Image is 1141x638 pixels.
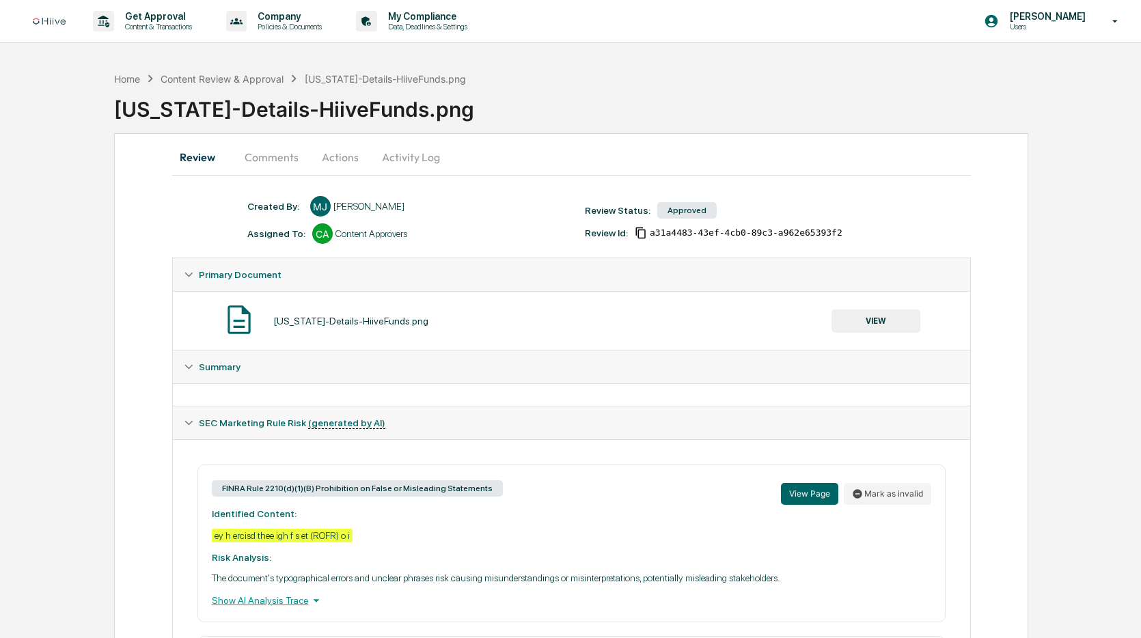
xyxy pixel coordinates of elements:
div: Review Id: [585,227,628,238]
div: [US_STATE]-Details-HiiveFunds.png [114,86,1141,122]
div: Home [114,73,140,85]
div: secondary tabs example [172,141,971,174]
div: MJ [310,196,331,217]
p: My Compliance [377,11,474,22]
p: [PERSON_NAME] [999,11,1092,22]
div: [PERSON_NAME] [333,201,404,212]
div: Primary Document [173,291,970,350]
button: View Page [781,483,838,505]
div: Show AI Analysis Trace [212,593,931,608]
div: Review Status: [585,205,650,216]
p: The document's typographical errors and unclear phrases risk causing misunderstandings or misinte... [212,572,931,583]
p: Get Approval [114,11,199,22]
div: Summary [173,383,970,406]
p: Company [247,11,329,22]
div: Content Review & Approval [161,73,284,85]
u: (generated by AI) [308,417,385,429]
p: Users [999,22,1092,31]
button: VIEW [831,309,920,333]
strong: Risk Analysis: [212,552,271,563]
p: Content & Transactions [114,22,199,31]
button: Mark as invalid [844,483,931,505]
div: SEC Marketing Rule Risk (generated by AI) [173,406,970,439]
p: Policies & Documents [247,22,329,31]
span: SEC Marketing Rule Risk [199,417,385,428]
span: Summary [199,361,240,372]
button: Actions [310,141,371,174]
img: Document Icon [222,303,256,337]
div: [US_STATE]-Details-HiiveFunds.png [273,316,428,327]
img: logo [33,18,66,25]
div: Approved [657,202,717,219]
button: Comments [234,141,310,174]
div: Summary [173,350,970,383]
button: Activity Log [371,141,451,174]
div: Primary Document [173,258,970,291]
span: a31a4483-43ef-4cb0-89c3-a962e65393f2 [650,227,842,238]
button: Review [172,141,234,174]
div: Content Approvers [335,228,407,239]
div: FINRA Rule 2210(d)(1)(B) Prohibition on False or Misleading Statements [212,480,503,497]
strong: Identified Content: [212,508,297,519]
div: Assigned To: [247,228,305,239]
span: Primary Document [199,269,281,280]
div: CA [312,223,333,244]
div: Created By: ‎ ‎ [247,201,303,212]
p: Data, Deadlines & Settings [377,22,474,31]
div: ey h ercisd thee igh f s et (ROFR) o i [212,529,353,542]
div: [US_STATE]-Details-HiiveFunds.png [305,73,466,85]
